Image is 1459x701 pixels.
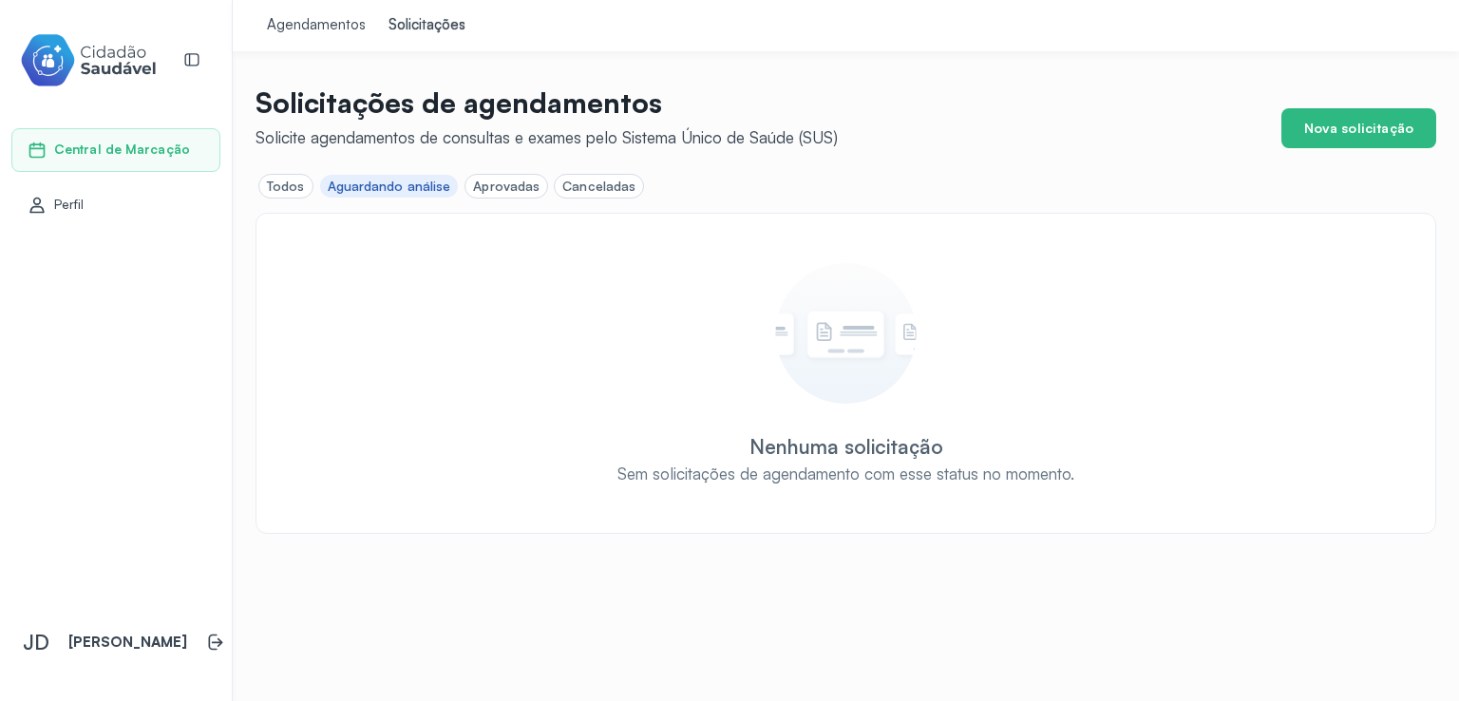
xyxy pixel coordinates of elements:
[54,142,190,158] span: Central de Marcação
[1281,108,1436,148] button: Nova solicitação
[328,179,451,195] div: Aguardando análise
[749,434,943,459] div: Nenhuma solicitação
[267,179,305,195] div: Todos
[256,85,838,120] p: Solicitações de agendamentos
[28,196,204,215] a: Perfil
[473,179,540,195] div: Aprovadas
[562,179,635,195] div: Canceladas
[23,630,49,654] span: JD
[388,16,465,35] div: Solicitações
[775,263,917,404] img: Sem solicitações de agendamento com esse status no momento.
[256,127,838,147] div: Solicite agendamentos de consultas e exames pelo Sistema Único de Saúde (SUS)
[28,141,204,160] a: Central de Marcação
[68,634,187,652] p: [PERSON_NAME]
[267,16,366,35] div: Agendamentos
[54,197,85,213] span: Perfil
[20,30,157,90] img: cidadao-saudavel-filled-logo.svg
[617,464,1074,483] div: Sem solicitações de agendamento com esse status no momento.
